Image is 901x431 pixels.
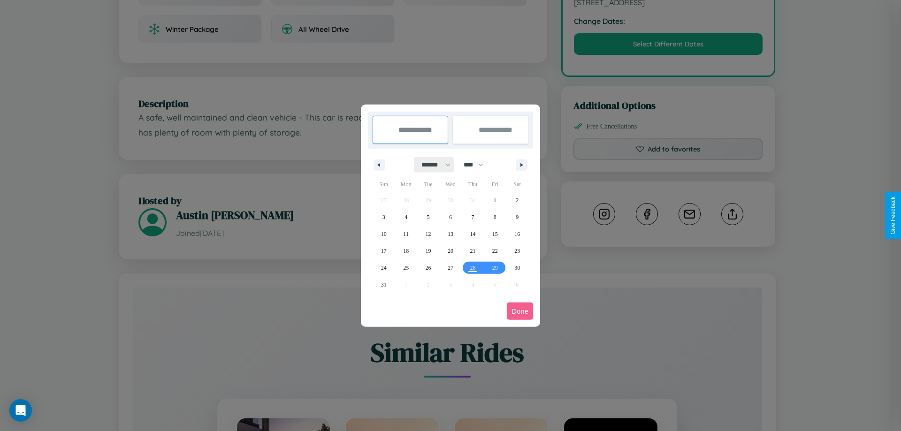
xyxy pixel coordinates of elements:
button: 30 [506,259,528,276]
span: Thu [462,177,484,192]
button: 10 [373,226,395,242]
span: 9 [516,209,519,226]
span: 22 [492,242,498,259]
span: 15 [492,226,498,242]
span: 24 [381,259,387,276]
span: 13 [448,226,453,242]
button: 13 [439,226,461,242]
button: 26 [417,259,439,276]
span: 4 [405,209,407,226]
span: 2 [516,192,519,209]
span: Tue [417,177,439,192]
button: 3 [373,209,395,226]
span: Sun [373,177,395,192]
button: 7 [462,209,484,226]
button: 8 [484,209,506,226]
button: 6 [439,209,461,226]
span: Fri [484,177,506,192]
button: 5 [417,209,439,226]
span: 14 [470,226,475,242]
button: 19 [417,242,439,259]
span: Sat [506,177,528,192]
button: 1 [484,192,506,209]
button: 15 [484,226,506,242]
span: 1 [494,192,496,209]
button: 27 [439,259,461,276]
span: 17 [381,242,387,259]
span: 28 [470,259,475,276]
button: 28 [462,259,484,276]
button: 2 [506,192,528,209]
button: 9 [506,209,528,226]
span: 19 [426,242,431,259]
button: 20 [439,242,461,259]
button: 23 [506,242,528,259]
button: 16 [506,226,528,242]
button: 17 [373,242,395,259]
span: 6 [449,209,452,226]
button: 31 [373,276,395,293]
span: 30 [514,259,520,276]
span: 27 [448,259,453,276]
span: 21 [470,242,475,259]
div: Give Feedback [890,197,896,234]
span: 29 [492,259,498,276]
button: 25 [395,259,417,276]
button: 24 [373,259,395,276]
span: 18 [403,242,409,259]
button: 21 [462,242,484,259]
span: 25 [403,259,409,276]
span: 11 [403,226,409,242]
button: Done [507,302,533,320]
span: 23 [514,242,520,259]
span: Mon [395,177,417,192]
span: 8 [494,209,496,226]
span: 10 [381,226,387,242]
span: Wed [439,177,461,192]
span: 20 [448,242,453,259]
button: 11 [395,226,417,242]
button: 14 [462,226,484,242]
span: 12 [426,226,431,242]
div: Open Intercom Messenger [9,399,32,422]
span: 31 [381,276,387,293]
button: 18 [395,242,417,259]
button: 29 [484,259,506,276]
span: 3 [382,209,385,226]
span: 26 [426,259,431,276]
button: 4 [395,209,417,226]
span: 7 [471,209,474,226]
span: 5 [427,209,430,226]
span: 16 [514,226,520,242]
button: 12 [417,226,439,242]
button: 22 [484,242,506,259]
